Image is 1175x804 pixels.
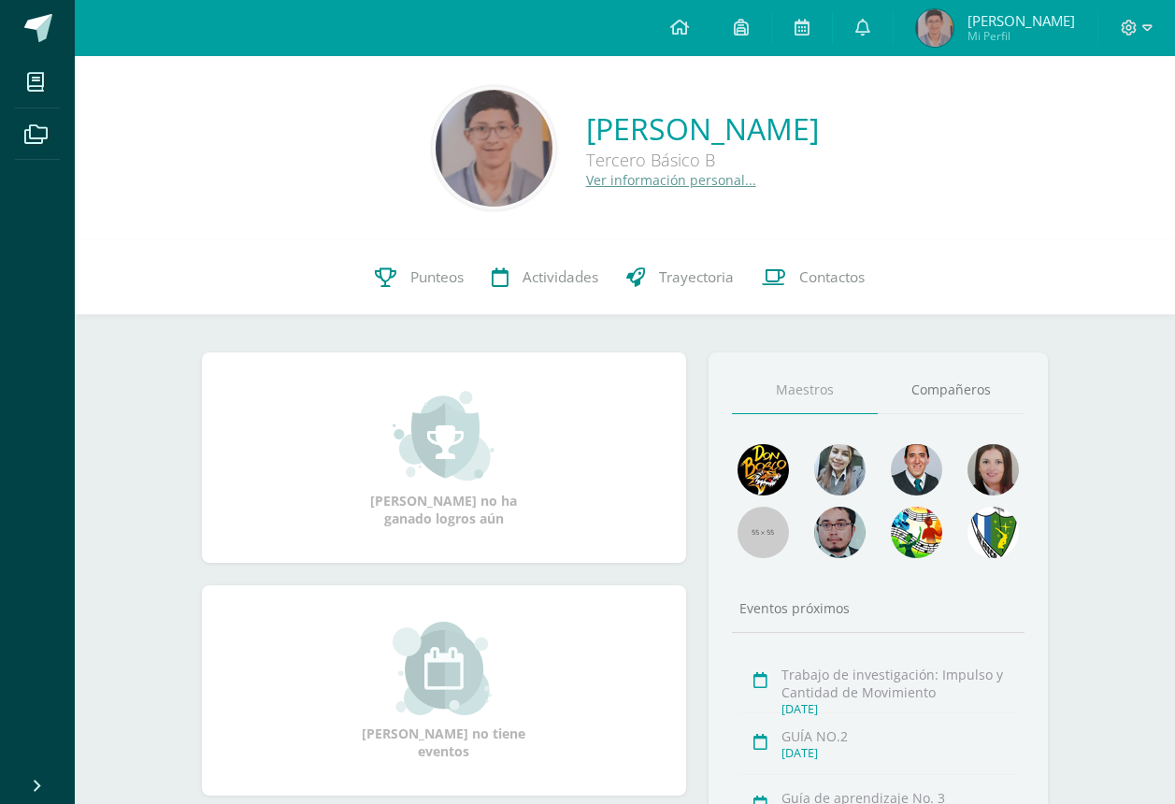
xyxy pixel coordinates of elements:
[732,599,1025,617] div: Eventos próximos
[781,701,1017,717] div: [DATE]
[781,745,1017,761] div: [DATE]
[659,267,734,287] span: Trayectoria
[967,507,1019,558] img: 6e7c8ff660ca3d407ab6d57b0593547c.png
[436,90,552,207] img: 0de8997e057c8abd38ff3f34198f24df.png
[781,666,1017,701] div: Trabajo de investigación: Impulso y Cantidad de Movimiento
[523,267,598,287] span: Actividades
[361,240,478,315] a: Punteos
[967,28,1075,44] span: Mi Perfil
[393,622,494,715] img: event_small.png
[478,240,612,315] a: Actividades
[351,622,537,760] div: [PERSON_NAME] no tiene eventos
[748,240,879,315] a: Contactos
[732,366,879,414] a: Maestros
[393,389,494,482] img: achievement_small.png
[891,507,942,558] img: a43eca2235894a1cc1b3d6ce2f11d98a.png
[814,444,866,495] img: 45bd7986b8947ad7e5894cbc9b781108.png
[586,171,756,189] a: Ver información personal...
[799,267,865,287] span: Contactos
[351,389,537,527] div: [PERSON_NAME] no ha ganado logros aún
[738,444,789,495] img: 29fc2a48271e3f3676cb2cb292ff2552.png
[891,444,942,495] img: eec80b72a0218df6e1b0c014193c2b59.png
[586,149,819,171] div: Tercero Básico B
[586,108,819,149] a: [PERSON_NAME]
[967,444,1019,495] img: 67c3d6f6ad1c930a517675cdc903f95f.png
[916,9,953,47] img: 9ccb69e3c28bfc63e59a54b2b2b28f1c.png
[814,507,866,558] img: d0e54f245e8330cebada5b5b95708334.png
[612,240,748,315] a: Trayectoria
[738,507,789,558] img: 55x55
[878,366,1025,414] a: Compañeros
[967,11,1075,30] span: [PERSON_NAME]
[781,727,1017,745] div: GUÍA NO.2
[410,267,464,287] span: Punteos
